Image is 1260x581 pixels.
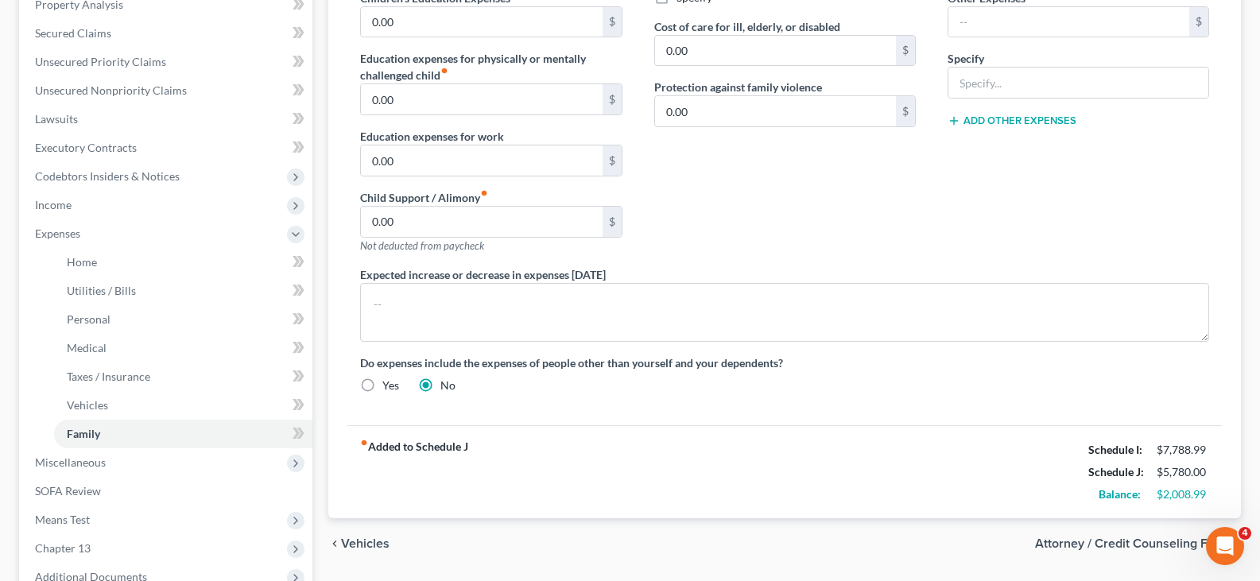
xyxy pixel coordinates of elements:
[35,83,187,97] span: Unsecured Nonpriority Claims
[67,427,100,440] span: Family
[360,50,622,83] label: Education expenses for physically or mentally challenged child
[35,455,106,469] span: Miscellaneous
[360,266,606,283] label: Expected increase or decrease in expenses [DATE]
[603,84,622,114] div: $
[361,7,602,37] input: --
[22,477,312,505] a: SOFA Review
[382,378,399,393] label: Yes
[1189,7,1208,37] div: $
[440,378,456,393] label: No
[360,239,484,252] span: Not deducted from paycheck
[655,36,896,66] input: --
[480,189,488,197] i: fiber_manual_record
[67,341,107,354] span: Medical
[1035,537,1241,550] button: Attorney / Credit Counseling Fees chevron_right
[54,248,312,277] a: Home
[22,105,312,134] a: Lawsuits
[360,354,1209,371] label: Do expenses include the expenses of people other than yourself and your dependents?
[654,18,840,35] label: Cost of care for ill, elderly, or disabled
[67,312,110,326] span: Personal
[35,26,111,40] span: Secured Claims
[1239,527,1251,540] span: 4
[67,398,108,412] span: Vehicles
[1157,464,1209,480] div: $5,780.00
[22,134,312,162] a: Executory Contracts
[655,96,896,126] input: --
[360,439,368,447] i: fiber_manual_record
[54,305,312,334] a: Personal
[440,67,448,75] i: fiber_manual_record
[35,112,78,126] span: Lawsuits
[35,541,91,555] span: Chapter 13
[948,7,1189,37] input: --
[328,537,390,550] button: chevron_left Vehicles
[54,391,312,420] a: Vehicles
[22,76,312,105] a: Unsecured Nonpriority Claims
[361,84,602,114] input: --
[35,169,180,183] span: Codebtors Insiders & Notices
[361,207,602,237] input: --
[35,55,166,68] span: Unsecured Priority Claims
[35,198,72,211] span: Income
[54,420,312,448] a: Family
[1157,442,1209,458] div: $7,788.99
[603,145,622,176] div: $
[896,96,915,126] div: $
[1206,527,1244,565] iframe: Intercom live chat
[328,537,341,550] i: chevron_left
[360,128,504,145] label: Education expenses for work
[54,334,312,362] a: Medical
[603,7,622,37] div: $
[1088,443,1142,456] strong: Schedule I:
[35,141,137,154] span: Executory Contracts
[360,439,468,505] strong: Added to Schedule J
[341,537,390,550] span: Vehicles
[896,36,915,66] div: $
[35,484,101,498] span: SOFA Review
[22,48,312,76] a: Unsecured Priority Claims
[1088,465,1144,478] strong: Schedule J:
[360,189,488,206] label: Child Support / Alimony
[35,227,80,240] span: Expenses
[67,370,150,383] span: Taxes / Insurance
[361,145,602,176] input: --
[948,50,984,67] label: Specify
[1035,537,1228,550] span: Attorney / Credit Counseling Fees
[948,68,1208,98] input: Specify...
[54,277,312,305] a: Utilities / Bills
[603,207,622,237] div: $
[67,255,97,269] span: Home
[1157,486,1209,502] div: $2,008.99
[54,362,312,391] a: Taxes / Insurance
[67,284,136,297] span: Utilities / Bills
[22,19,312,48] a: Secured Claims
[948,114,1076,127] button: Add Other Expenses
[654,79,822,95] label: Protection against family violence
[1099,487,1141,501] strong: Balance:
[35,513,90,526] span: Means Test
